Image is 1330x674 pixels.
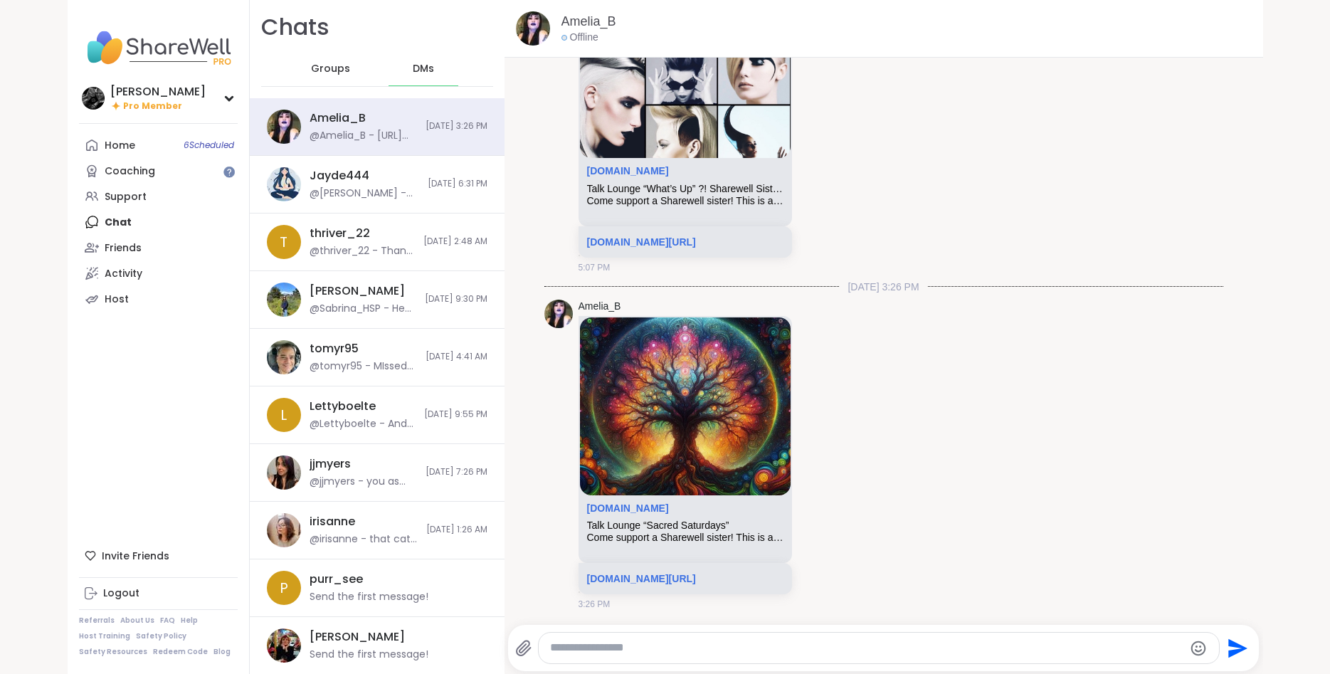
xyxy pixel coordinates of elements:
button: Emoji picker [1190,640,1207,657]
img: https://sharewell-space-live.sfo3.digitaloceanspaces.com/user-generated/9dc02fcc-4927-4523-ae05-4... [267,283,301,317]
a: About Us [120,616,154,626]
div: Send the first message! [310,648,428,662]
a: Host [79,286,238,312]
a: [DOMAIN_NAME][URL] [587,573,696,584]
div: Talk Lounge “What’s Up” ?! Sharewell Sisterhood [587,183,783,195]
a: Friends [79,235,238,260]
span: [DATE] 7:26 PM [426,466,487,478]
div: [PERSON_NAME] [110,84,206,100]
img: https://sharewell-space-live.sfo3.digitaloceanspaces.com/user-generated/fd112b90-4d33-4654-881a-d... [267,167,301,201]
div: Come support a Sharewell sister! This is an open forum for individuals with shared experiences to... [587,195,783,207]
div: [PERSON_NAME] [310,283,405,299]
div: Coaching [105,164,155,179]
span: Pro Member [123,100,182,112]
img: https://sharewell-space-live.sfo3.digitaloceanspaces.com/user-generated/4aa6f66e-8d54-43f7-a0af-a... [544,300,573,328]
div: @Sabrina_HSP - Hey [PERSON_NAME]! Nice to hear from you! How are you?? Things have been interesti... [310,302,416,316]
a: Blog [213,647,231,657]
div: Amelia_B [310,110,366,126]
div: Invite Friends [79,543,238,569]
div: jjmyers [310,456,351,472]
div: irisanne [310,514,355,530]
span: L [280,404,287,426]
span: [DATE] 2:48 AM [423,236,487,248]
img: https://sharewell-space-live.sfo3.digitaloceanspaces.com/user-generated/4aa6f66e-8d54-43f7-a0af-a... [516,11,550,46]
span: Groups [311,62,350,76]
a: Attachment [587,165,669,177]
h1: Chats [261,11,329,43]
img: https://sharewell-space-live.sfo3.digitaloceanspaces.com/user-generated/67e36a00-7a5f-4974-a9a9-5... [267,456,301,490]
a: Help [181,616,198,626]
a: Host Training [79,631,130,641]
div: Friends [105,241,142,256]
div: @thriver_22 - Thank you !! 😌 I hope all is well with you too, sending warm vibes your way 🙏🏾 [310,244,415,258]
a: Amelia_B [561,13,616,31]
span: 3:26 PM [579,598,611,611]
span: DMs [413,62,434,76]
span: t [280,231,287,253]
a: Logout [79,581,238,606]
span: p [280,577,288,599]
textarea: Type your message [550,641,1183,655]
div: @tomyr95 - MIssed you [PERSON_NAME], but hoping you had an okay week. Take care! [310,359,417,374]
img: Alan_N [82,87,105,110]
a: Referrals [79,616,115,626]
div: [PERSON_NAME] [310,629,405,645]
a: [DOMAIN_NAME][URL] [587,236,696,248]
div: tomyr95 [310,341,359,357]
iframe: Spotlight [223,167,235,178]
span: [DATE] 9:55 PM [424,409,487,421]
a: Home6Scheduled [79,132,238,158]
a: FAQ [160,616,175,626]
a: Amelia_B [579,300,621,314]
span: [DATE] 9:30 PM [425,293,487,305]
a: Coaching [79,158,238,184]
div: thriver_22 [310,226,370,241]
span: [DATE] 4:41 AM [426,351,487,363]
a: Support [79,184,238,209]
div: @irisanne - that cat has a beautiful coat. :) [310,532,418,547]
img: ShareWell Nav Logo [79,23,238,73]
div: Logout [103,586,139,601]
a: Attachment [587,502,669,514]
div: Lettyboelte [310,399,376,414]
a: Activity [79,260,238,286]
div: @Lettyboelte - And maybe this can give me some insight and ideas. Of course personal healing too [310,417,416,431]
div: Offline [561,31,598,45]
div: Activity [105,267,142,281]
img: https://sharewell-space-live.sfo3.digitaloceanspaces.com/user-generated/4aa6f66e-8d54-43f7-a0af-a... [267,110,301,144]
img: Talk Lounge “Sacred Saturdays” [580,317,791,495]
span: [DATE] 1:26 AM [426,524,487,536]
div: Jayde444 [310,168,369,184]
div: Home [105,139,135,153]
img: https://sharewell-space-live.sfo3.digitaloceanspaces.com/user-generated/be849bdb-4731-4649-82cd-d... [267,513,301,547]
button: Send [1220,632,1252,664]
span: 5:07 PM [579,261,611,274]
img: https://sharewell-space-live.sfo3.digitaloceanspaces.com/user-generated/7095b86a-80fc-4a63-8700-f... [267,628,301,663]
span: [DATE] 3:26 PM [426,120,487,132]
img: https://sharewell-space-live.sfo3.digitaloceanspaces.com/user-generated/056831d8-8075-4f1e-81d5-a... [267,340,301,374]
span: [DATE] 3:26 PM [839,280,927,294]
a: Safety Resources [79,647,147,657]
div: @jjmyers - you as well! take care [310,475,417,489]
div: purr_see [310,572,363,587]
div: @[PERSON_NAME] - Not great, but here. How have you been? I did some painting [DATE] which was nice [310,186,419,201]
span: 6 Scheduled [184,139,234,151]
div: Come support a Sharewell sister! This is an open forum for individuals with shared experiences to... [587,532,783,544]
div: Send the first message! [310,590,428,604]
div: Host [105,293,129,307]
div: Talk Lounge “Sacred Saturdays” [587,520,783,532]
div: Support [105,190,147,204]
span: [DATE] 6:31 PM [428,178,487,190]
div: @Amelia_B - [URL][DOMAIN_NAME] [310,129,417,143]
a: Safety Policy [136,631,186,641]
a: Redeem Code [153,647,208,657]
